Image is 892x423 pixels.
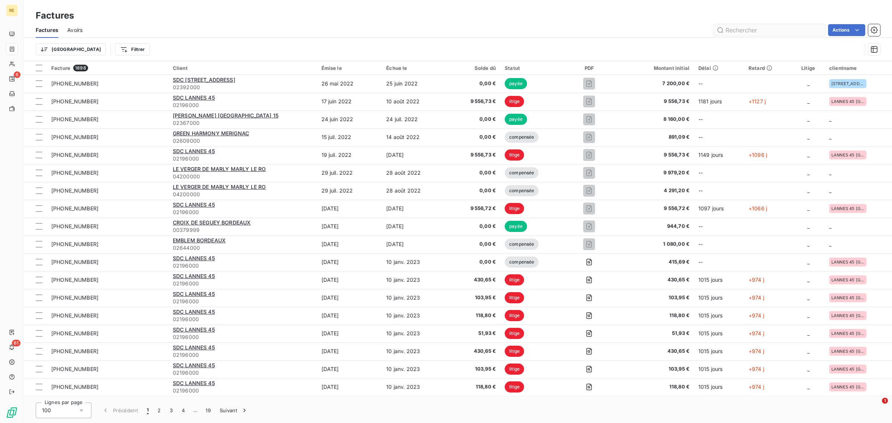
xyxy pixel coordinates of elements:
[173,273,215,279] span: SDC LANNES 45
[97,403,142,418] button: Précédent
[694,75,744,93] td: --
[189,404,201,416] span: …
[382,307,447,324] td: 10 janv. 2023
[173,326,215,333] span: SDC LANNES 45
[317,200,382,217] td: [DATE]
[173,291,215,297] span: SDC LANNES 45
[694,182,744,200] td: --
[317,217,382,235] td: [DATE]
[505,78,527,89] span: payée
[694,342,744,360] td: 1015 jours
[807,384,809,390] span: _
[382,200,447,217] td: [DATE]
[451,80,496,87] span: 0,00 €
[317,128,382,146] td: 15 juil. 2022
[505,364,524,375] span: litige
[451,330,496,337] span: 51,93 €
[317,235,382,253] td: [DATE]
[317,253,382,271] td: [DATE]
[807,98,809,104] span: _
[807,134,809,140] span: _
[382,324,447,342] td: 10 janv. 2023
[51,80,98,87] span: [PHONE_NUMBER]
[51,294,98,301] span: [PHONE_NUMBER]
[505,256,539,268] span: compensée
[694,396,744,414] td: 1015 jours
[382,217,447,235] td: [DATE]
[620,133,689,141] span: 891,09 €
[382,235,447,253] td: [DATE]
[317,324,382,342] td: [DATE]
[620,65,689,71] div: Montant initial
[714,24,825,36] input: Rechercher
[173,255,215,261] span: SDC LANNES 45
[620,294,689,301] span: 103,95 €
[173,191,313,198] span: 04200000
[36,26,58,34] span: Factures
[51,223,98,229] span: [PHONE_NUMBER]
[173,380,215,386] span: SDC LANNES 45
[807,223,809,229] span: _
[317,289,382,307] td: [DATE]
[51,384,98,390] span: [PHONE_NUMBER]
[317,146,382,164] td: 19 juil. 2022
[165,403,177,418] button: 3
[620,169,689,177] span: 9 979,20 €
[173,387,313,394] span: 02196000
[620,383,689,391] span: 118,80 €
[749,384,764,390] span: +974 j
[749,330,764,336] span: +974 j
[382,93,447,110] td: 10 août 2022
[796,65,820,71] div: Litige
[807,294,809,301] span: _
[51,134,98,140] span: [PHONE_NUMBER]
[51,241,98,247] span: [PHONE_NUMBER]
[694,324,744,342] td: 1015 jours
[694,128,744,146] td: --
[215,403,253,418] button: Suivant
[451,223,496,230] span: 0,00 €
[173,101,313,109] span: 02196000
[173,65,313,71] div: Client
[694,378,744,396] td: 1015 jours
[42,407,51,414] span: 100
[831,278,864,282] span: LANNES 45 [GEOGRAPHIC_DATA]
[505,346,524,357] span: litige
[177,403,189,418] button: 4
[382,271,447,289] td: 10 janv. 2023
[173,137,313,145] span: 02609000
[807,241,809,247] span: _
[51,116,98,122] span: [PHONE_NUMBER]
[321,65,378,71] div: Émise le
[505,149,524,161] span: litige
[51,65,70,71] span: Facture
[317,378,382,396] td: [DATE]
[620,116,689,123] span: 8 160,00 €
[115,43,149,55] button: Filtrer
[6,4,18,16] div: RE
[382,342,447,360] td: 10 janv. 2023
[451,348,496,355] span: 430,65 €
[173,237,226,243] span: EMBLEM BORDEAUX
[505,310,524,321] span: litige
[317,110,382,128] td: 24 juin 2022
[173,119,313,127] span: 02367000
[173,77,235,83] span: SDC [STREET_ADDRESS]
[505,114,527,125] span: payée
[317,93,382,110] td: 17 juin 2022
[153,403,165,418] button: 2
[173,209,313,216] span: 02196000
[505,96,524,107] span: litige
[201,403,215,418] button: 19
[505,221,527,232] span: payée
[451,240,496,248] span: 0,00 €
[173,155,313,162] span: 02196000
[505,132,539,143] span: compensée
[620,312,689,319] span: 118,80 €
[173,166,266,172] span: LE VERGER DE MARLY MARLY LE RO
[620,187,689,194] span: 4 291,20 €
[749,277,764,283] span: +974 j
[317,360,382,378] td: [DATE]
[173,344,215,351] span: SDC LANNES 45
[829,241,831,247] span: _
